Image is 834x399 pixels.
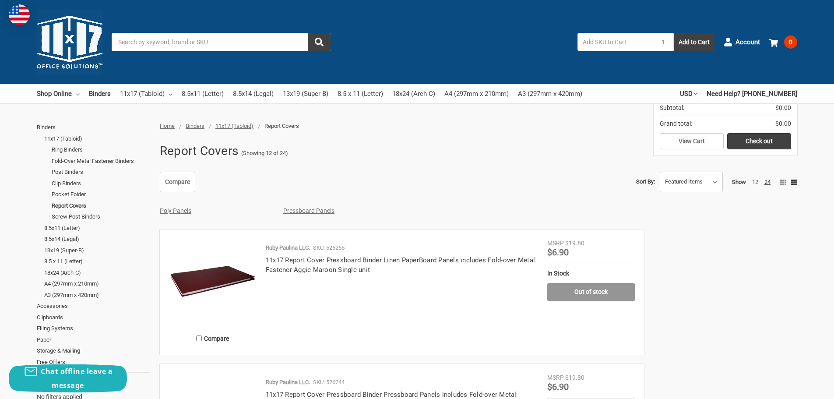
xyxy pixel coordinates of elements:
[186,123,204,129] a: Binders
[313,378,345,387] p: SKU: 526244
[160,123,175,129] a: Home
[89,84,111,103] a: Binders
[215,123,253,129] a: 11x17 (Tabloid)
[44,233,150,245] a: 8.5x14 (Legal)
[392,84,435,103] a: 18x24 (Arch-C)
[182,84,224,103] a: 8.5x11 (Letter)
[264,123,299,129] span: Report Covers
[752,179,758,185] a: 12
[160,207,191,214] a: Poly Panels
[44,290,150,301] a: A3 (297mm x 420mm)
[44,133,150,145] a: 11x17 (Tabloid)
[283,84,328,103] a: 13x19 (Super-B)
[283,207,334,214] a: Pressboard Panels
[266,244,310,252] p: Ruby Paulina LLC.
[241,149,288,158] span: (Showing 12 of 24)
[52,211,150,222] a: Screw Post Binders
[518,84,582,103] a: A3 (297mm x 420mm)
[313,244,345,252] p: SKU: 526265
[169,331,257,346] label: Compare
[44,267,150,279] a: 18x24 (Arch-C)
[44,256,150,267] a: 8.5 x 11 (Letter)
[52,166,150,178] a: Post Binders
[636,175,655,188] label: Sort By:
[338,84,383,103] a: 8.5 x 11 (Letter)
[784,35,797,49] span: 0
[196,335,202,341] input: Compare
[680,84,697,103] a: USD
[735,37,760,47] span: Account
[37,122,150,133] a: Binders
[724,31,760,53] a: Account
[547,381,569,392] span: $6.90
[266,378,310,387] p: Ruby Paulina LLC.
[547,239,564,248] div: MSRP
[775,103,791,113] span: $0.00
[565,374,584,381] span: $19.80
[120,84,172,103] a: 11x17 (Tabloid)
[674,33,714,51] button: Add to Cart
[52,178,150,189] a: Clip Binders
[37,312,150,323] a: Clipboards
[112,33,331,51] input: Search by keyword, brand or SKU
[160,172,195,193] a: Compare
[41,367,113,390] span: Chat offline leave a message
[775,119,791,128] span: $0.00
[52,144,150,155] a: Ring Binders
[660,103,684,113] span: Subtotal:
[707,84,797,103] a: Need Help? [PHONE_NUMBER]
[37,300,150,312] a: Accessories
[52,200,150,212] a: Report Covers
[52,155,150,167] a: Fold-Over Metal Fastener Binders
[577,33,653,51] input: Add SKU to Cart
[37,323,150,334] a: Filing Systems
[37,345,150,357] a: Storage & Mailing
[547,373,564,382] div: MSRP
[37,84,80,103] a: Shop Online
[660,133,724,150] a: View Cart
[547,269,635,278] div: In Stock
[9,364,127,392] button: Chat offline leave a message
[233,84,274,103] a: 8.5x14 (Legal)
[37,357,150,368] a: Free Offers
[547,283,635,301] a: Out of stock
[44,222,150,234] a: 8.5x11 (Letter)
[37,334,150,346] a: Paper
[160,140,238,162] h1: Report Covers
[547,247,569,258] span: $6.90
[565,240,584,247] span: $19.80
[769,31,797,53] a: 0
[727,133,791,150] a: Check out
[52,189,150,200] a: Pocket Folder
[266,256,535,274] a: 11x17 Report Cover Pressboard Binder Linen PaperBoard Panels includes Fold-over Metal Fastener Ag...
[44,278,150,290] a: A4 (297mm x 210mm)
[732,179,746,185] span: Show
[44,245,150,256] a: 13x19 (Super-B)
[9,4,30,25] img: duty and tax information for United States
[37,9,102,75] img: 11x17.com
[169,239,257,326] img: 11x17 Report Cover Pressboard Binder Linen PaperBoard Panels includes Fold-over Metal Fastener Ag...
[764,179,771,185] a: 24
[444,84,509,103] a: A4 (297mm x 210mm)
[660,119,692,128] span: Grand total:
